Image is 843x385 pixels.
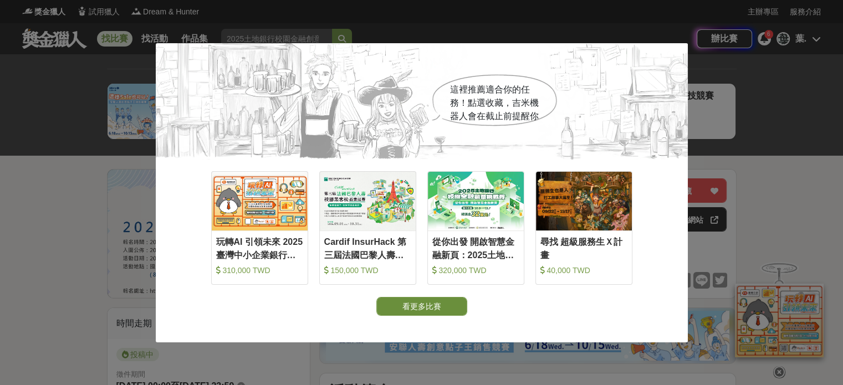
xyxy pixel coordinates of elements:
img: Cover Image [212,172,308,231]
div: 從你出發 開啟智慧金融新頁：2025土地銀行校園金融創意挑戰賽 [432,235,519,260]
span: 這裡推薦適合你的任務！點選收藏，吉米機器人會在截止前提醒你 [450,85,539,121]
img: Cover Image [536,172,632,231]
a: Cover Image尋找 超級服務生Ｘ計畫 40,000 TWD [535,171,632,285]
div: Cardif InsurHack 第三屆法國巴黎人壽校園黑客松商業競賽 [324,235,411,260]
img: Cover Image [320,172,416,231]
div: 40,000 TWD [540,265,627,276]
img: Cover Image [428,172,524,231]
button: 看更多比賽 [376,297,467,316]
div: 310,000 TWD [216,265,303,276]
a: Cover Image玩轉AI 引領未來 2025臺灣中小企業銀行校園金融科技創意挑戰賽 310,000 TWD [211,171,308,285]
a: Cover Image從你出發 開啟智慧金融新頁：2025土地銀行校園金融創意挑戰賽 320,000 TWD [427,171,524,285]
div: 320,000 TWD [432,265,519,276]
div: 150,000 TWD [324,265,411,276]
div: 尋找 超級服務生Ｘ計畫 [540,235,627,260]
div: 玩轉AI 引領未來 2025臺灣中小企業銀行校園金融科技創意挑戰賽 [216,235,303,260]
a: Cover ImageCardif InsurHack 第三屆法國巴黎人壽校園黑客松商業競賽 150,000 TWD [319,171,416,285]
